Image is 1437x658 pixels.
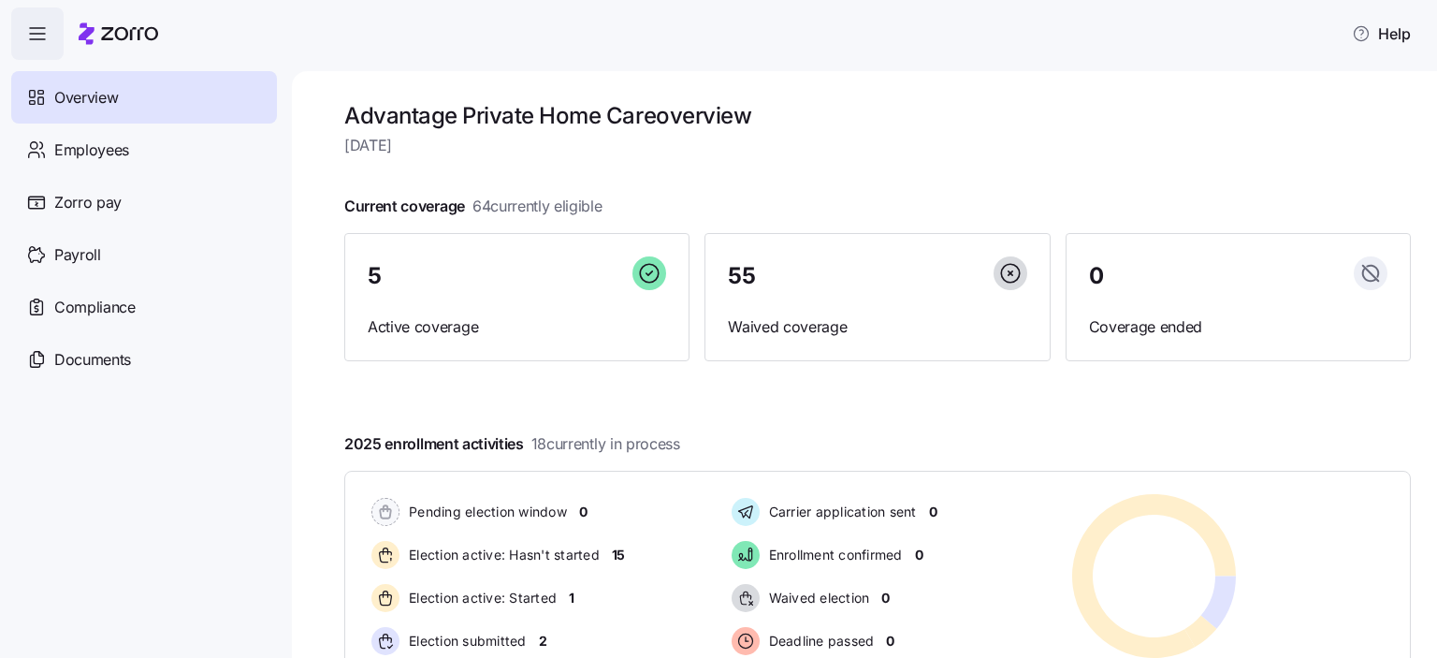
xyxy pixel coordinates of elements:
a: Zorro pay [11,176,277,228]
a: Payroll [11,228,277,281]
span: 5 [368,265,382,287]
span: 1 [569,589,574,607]
span: Zorro pay [54,191,122,214]
span: Payroll [54,243,101,267]
span: Waived election [763,589,870,607]
span: Election active: Started [403,589,557,607]
span: Election submitted [403,632,527,651]
span: Overview [54,86,118,110]
span: 0 [915,546,923,564]
span: Current coverage [344,195,602,218]
span: Carrier application sent [763,503,917,521]
span: 0 [881,589,890,607]
span: 0 [886,632,894,651]
span: 0 [1089,265,1104,287]
a: Employees [11,124,277,176]
span: Active coverage [368,315,666,339]
span: 15 [612,546,625,564]
span: 55 [728,265,755,287]
span: Coverage ended [1089,315,1387,339]
span: Pending election window [403,503,567,521]
span: Election active: Hasn't started [403,546,600,564]
span: 0 [579,503,588,521]
button: Help [1337,15,1426,52]
a: Compliance [11,281,277,333]
span: Compliance [54,296,136,319]
a: Documents [11,333,277,386]
span: 64 currently eligible [472,195,602,218]
span: Deadline passed [763,632,875,651]
a: Overview [11,71,277,124]
h1: Advantage Private Home Care overview [344,101,1411,130]
span: Employees [54,139,129,162]
span: Help [1352,22,1411,45]
span: 2 [539,632,547,651]
span: 18 currently in process [531,432,680,456]
span: Enrollment confirmed [763,546,903,564]
span: 2025 enrollment activities [344,432,680,456]
span: 0 [929,503,937,521]
span: Waived coverage [728,315,1026,339]
span: [DATE] [344,134,1411,157]
span: Documents [54,348,131,372]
